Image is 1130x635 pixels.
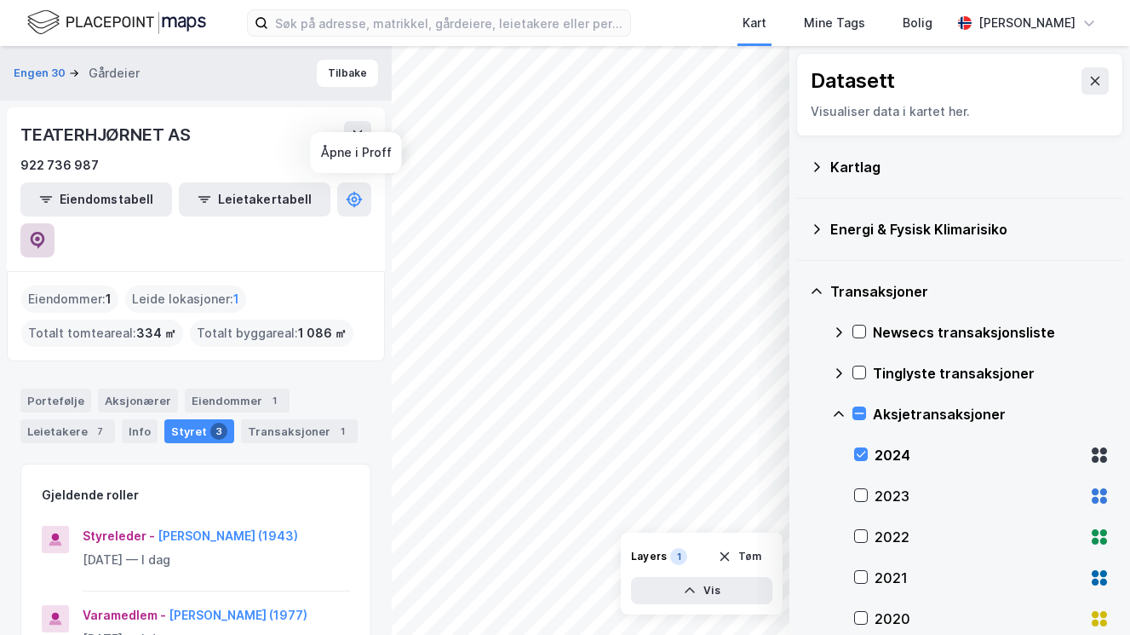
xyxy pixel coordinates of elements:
[670,548,687,565] div: 1
[27,8,206,38] img: logo.f888ab2527a4732fd821a326f86c7f29.svg
[20,121,194,148] div: TEATERHJØRNET AS
[20,182,172,216] button: Eiendomstabell
[20,419,115,443] div: Leietakere
[978,13,1076,33] div: [PERSON_NAME]
[125,286,246,313] div: Leide lokasjoner :
[875,445,1082,465] div: 2024
[875,609,1082,629] div: 2020
[14,65,69,82] button: Engen 30
[830,219,1110,240] div: Energi & Fysisk Klimarisiko
[122,419,158,443] div: Info
[185,389,290,413] div: Eiendommer
[179,182,330,216] button: Leietakertabell
[1045,553,1130,635] iframe: Chat Widget
[89,63,140,84] div: Gårdeier
[106,289,112,309] span: 1
[298,323,347,343] span: 1 086 ㎡
[20,389,91,413] div: Portefølje
[268,10,630,36] input: Søk på adresse, matrikkel, gårdeiere, leietakere eller personer
[317,60,378,87] button: Tilbake
[91,423,108,440] div: 7
[21,286,118,313] div: Eiendommer :
[707,543,772,570] button: Tøm
[136,323,176,343] span: 334 ㎡
[830,157,1110,177] div: Kartlag
[830,281,1110,302] div: Transaksjoner
[875,527,1082,547] div: 2022
[631,577,772,604] button: Vis
[334,423,351,440] div: 1
[241,419,358,443] div: Transaksjoner
[164,419,234,443] div: Styret
[233,289,239,309] span: 1
[83,550,350,570] div: [DATE] — I dag
[743,13,766,33] div: Kart
[1045,553,1130,635] div: Kontrollprogram for chat
[811,67,895,95] div: Datasett
[873,322,1110,343] div: Newsecs transaksjonsliste
[210,423,227,440] div: 3
[875,568,1082,588] div: 2021
[873,363,1110,384] div: Tinglyste transaksjoner
[266,392,283,409] div: 1
[875,486,1082,506] div: 2023
[811,101,1109,122] div: Visualiser data i kartet her.
[631,550,667,563] div: Layers
[98,389,178,413] div: Aksjonærer
[42,485,139,505] div: Gjeldende roller
[873,404,1110,424] div: Aksjetransaksjoner
[804,13,865,33] div: Mine Tags
[21,320,183,347] div: Totalt tomteareal :
[20,155,99,176] div: 922 736 987
[903,13,932,33] div: Bolig
[190,320,353,347] div: Totalt byggareal :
